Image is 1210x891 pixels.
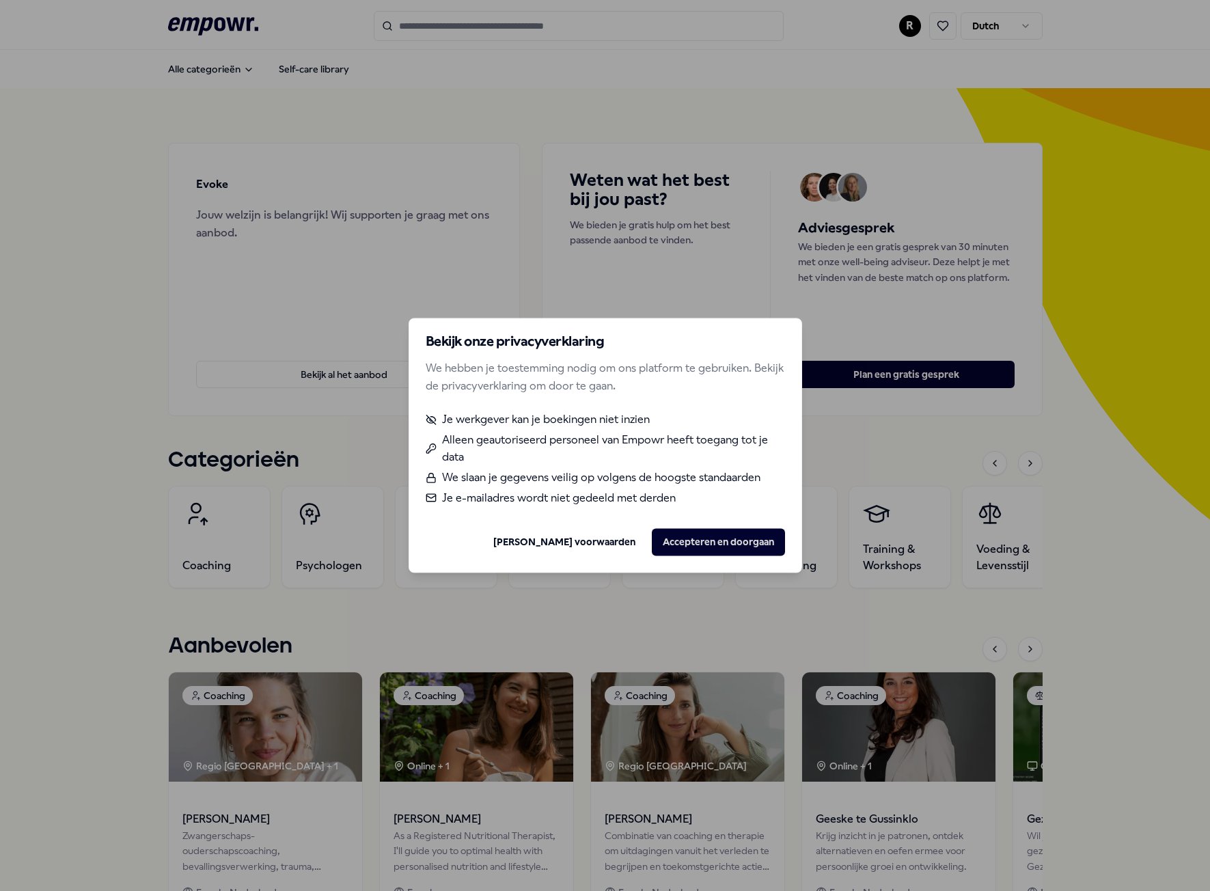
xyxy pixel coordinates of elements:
[652,529,785,556] button: Accepteren en doorgaan
[426,335,785,348] h2: Bekijk onze privacyverklaring
[482,529,646,556] button: [PERSON_NAME] voorwaarden
[426,489,785,507] li: Je e-mailadres wordt niet gedeeld met derden
[426,431,785,466] li: Alleen geautoriseerd personeel van Empowr heeft toegang tot je data
[426,359,785,394] p: We hebben je toestemming nodig om ons platform te gebruiken. Bekijk de privacyverklaring om door ...
[426,411,785,429] li: Je werkgever kan je boekingen niet inzien
[493,534,635,549] a: [PERSON_NAME] voorwaarden
[426,469,785,486] li: We slaan je gegevens veilig op volgens de hoogste standaarden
